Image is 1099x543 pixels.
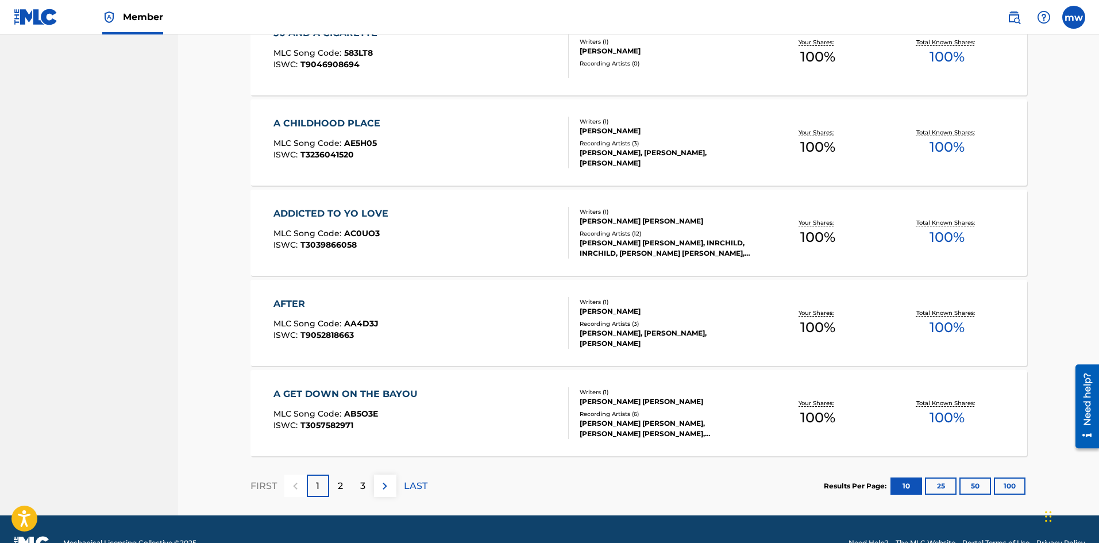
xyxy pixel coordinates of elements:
div: A CHILDHOOD PLACE [273,117,386,130]
a: Public Search [1002,6,1025,29]
a: A GET DOWN ON THE BAYOUMLC Song Code:AB5O3EISWC:T3057582971Writers (1)[PERSON_NAME] [PERSON_NAME]... [250,370,1027,456]
div: A GET DOWN ON THE BAYOU [273,387,423,401]
span: 100 % [930,137,965,157]
div: Help [1032,6,1055,29]
div: Recording Artists ( 0 ) [580,59,753,68]
p: Your Shares: [799,38,836,47]
p: Your Shares: [799,128,836,137]
div: Recording Artists ( 12 ) [580,229,753,238]
span: T9046908694 [300,59,360,70]
span: T3236041520 [300,149,354,160]
img: MLC Logo [14,9,58,25]
span: ISWC : [273,240,300,250]
div: Drag [1045,499,1052,534]
iframe: Chat Widget [1042,488,1099,543]
p: Total Known Shares: [916,218,978,227]
div: Writers ( 1 ) [580,388,753,396]
span: AE5H05 [344,138,377,148]
div: [PERSON_NAME] [PERSON_NAME], INRCHILD, INRCHILD, [PERSON_NAME] [PERSON_NAME], INRCHILD [580,238,753,259]
div: ADDICTED TO YO LOVE [273,207,394,221]
div: Writers ( 1 ) [580,207,753,216]
span: 100 % [930,227,965,248]
span: ISWC : [273,59,300,70]
button: 25 [925,477,957,495]
div: Writers ( 1 ) [580,37,753,46]
p: Total Known Shares: [916,38,978,47]
button: 100 [994,477,1025,495]
span: 583LT8 [344,48,373,58]
span: 100 % [800,227,835,248]
p: Your Shares: [799,399,836,407]
p: Total Known Shares: [916,309,978,317]
span: 100 % [800,317,835,338]
a: A CHILDHOOD PLACEMLC Song Code:AE5H05ISWC:T3236041520Writers (1)[PERSON_NAME]Recording Artists (3... [250,99,1027,186]
button: 50 [959,477,991,495]
span: Member [123,10,163,24]
span: MLC Song Code : [273,228,344,238]
span: ISWC : [273,330,300,340]
span: AC0UO3 [344,228,380,238]
p: Results Per Page: [824,481,889,491]
p: 3 [360,479,365,493]
img: search [1007,10,1021,24]
p: Total Known Shares: [916,399,978,407]
span: 100 % [930,407,965,428]
div: [PERSON_NAME] [580,306,753,317]
span: ISWC : [273,149,300,160]
div: [PERSON_NAME] [PERSON_NAME], [PERSON_NAME] [PERSON_NAME], [PERSON_NAME] [PERSON_NAME], [PERSON_NA... [580,418,753,439]
div: Writers ( 1 ) [580,298,753,306]
div: AFTER [273,297,379,311]
span: T9052818663 [300,330,354,340]
div: [PERSON_NAME] [PERSON_NAME] [580,396,753,407]
span: AB5O3E [344,409,378,419]
div: Recording Artists ( 6 ) [580,410,753,418]
span: T3057582971 [300,420,353,430]
div: [PERSON_NAME] [580,46,753,56]
span: 100 % [930,47,965,67]
iframe: Resource Center [1067,360,1099,453]
img: help [1037,10,1051,24]
span: 100 % [800,47,835,67]
span: ISWC : [273,420,300,430]
span: T3039866058 [300,240,357,250]
div: Recording Artists ( 3 ) [580,319,753,328]
img: right [378,479,392,493]
a: AFTERMLC Song Code:AA4D3JISWC:T9052818663Writers (1)[PERSON_NAME]Recording Artists (3)[PERSON_NAM... [250,280,1027,366]
span: 100 % [800,137,835,157]
div: [PERSON_NAME], [PERSON_NAME], [PERSON_NAME] [580,148,753,168]
div: Recording Artists ( 3 ) [580,139,753,148]
span: MLC Song Code : [273,318,344,329]
div: User Menu [1062,6,1085,29]
span: AA4D3J [344,318,379,329]
p: Your Shares: [799,218,836,227]
a: ADDICTED TO YO LOVEMLC Song Code:AC0UO3ISWC:T3039866058Writers (1)[PERSON_NAME] [PERSON_NAME]Reco... [250,190,1027,276]
span: MLC Song Code : [273,409,344,419]
img: Top Rightsholder [102,10,116,24]
div: [PERSON_NAME] [580,126,753,136]
p: Total Known Shares: [916,128,978,137]
span: MLC Song Code : [273,48,344,58]
div: [PERSON_NAME], [PERSON_NAME], [PERSON_NAME] [580,328,753,349]
div: Writers ( 1 ) [580,117,753,126]
p: 1 [316,479,319,493]
a: 50 AND A CIGARETTEMLC Song Code:583LT8ISWC:T9046908694Writers (1)[PERSON_NAME]Recording Artists (... [250,9,1027,95]
div: [PERSON_NAME] [PERSON_NAME] [580,216,753,226]
p: 2 [338,479,343,493]
span: MLC Song Code : [273,138,344,148]
span: 100 % [930,317,965,338]
p: Your Shares: [799,309,836,317]
span: 100 % [800,407,835,428]
p: FIRST [250,479,277,493]
button: 10 [890,477,922,495]
p: LAST [404,479,427,493]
